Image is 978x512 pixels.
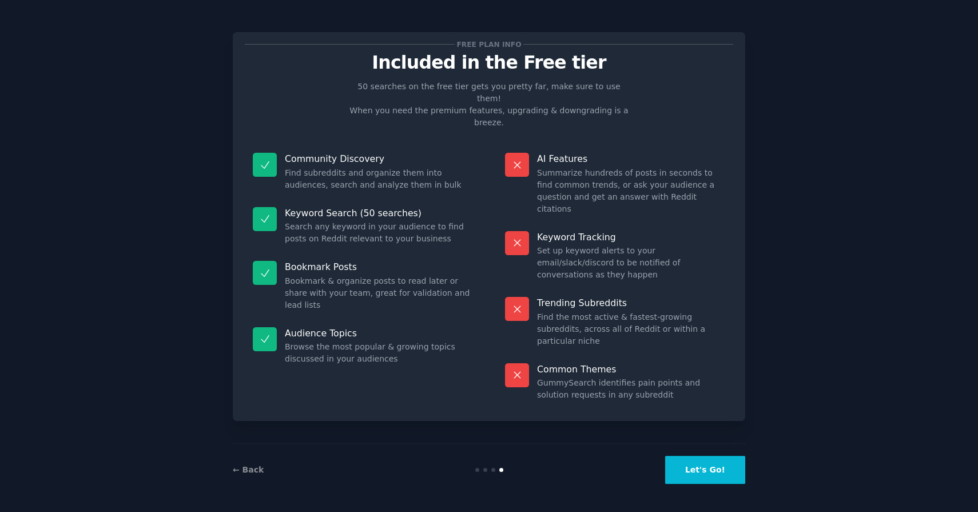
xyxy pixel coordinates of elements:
[345,81,633,129] p: 50 searches on the free tier gets you pretty far, make sure to use them! When you need the premiu...
[285,221,473,245] dd: Search any keyword in your audience to find posts on Reddit relevant to your business
[285,327,473,339] p: Audience Topics
[245,53,733,73] p: Included in the Free tier
[233,465,264,474] a: ← Back
[537,153,725,165] p: AI Features
[285,207,473,219] p: Keyword Search (50 searches)
[537,231,725,243] p: Keyword Tracking
[537,297,725,309] p: Trending Subreddits
[537,377,725,401] dd: GummySearch identifies pain points and solution requests in any subreddit
[285,341,473,365] dd: Browse the most popular & growing topics discussed in your audiences
[537,363,725,375] p: Common Themes
[537,311,725,347] dd: Find the most active & fastest-growing subreddits, across all of Reddit or within a particular niche
[665,456,745,484] button: Let's Go!
[537,167,725,215] dd: Summarize hundreds of posts in seconds to find common trends, or ask your audience a question and...
[285,275,473,311] dd: Bookmark & organize posts to read later or share with your team, great for validation and lead lists
[455,38,523,50] span: Free plan info
[285,153,473,165] p: Community Discovery
[537,245,725,281] dd: Set up keyword alerts to your email/slack/discord to be notified of conversations as they happen
[285,261,473,273] p: Bookmark Posts
[285,167,473,191] dd: Find subreddits and organize them into audiences, search and analyze them in bulk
